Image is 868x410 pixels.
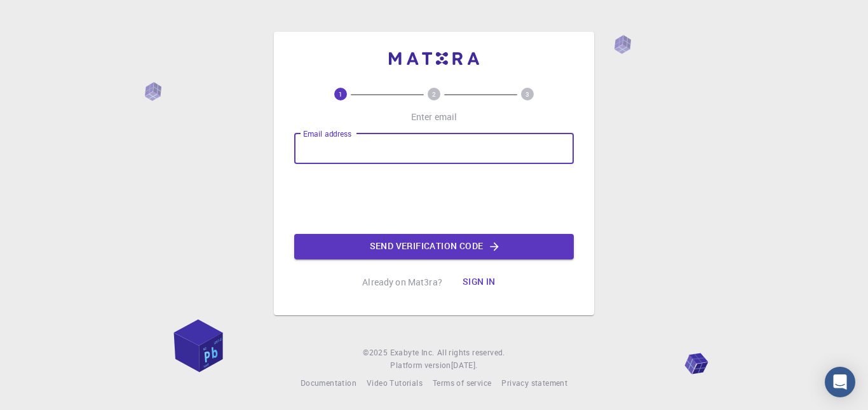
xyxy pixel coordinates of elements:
[452,270,506,295] button: Sign in
[432,90,436,99] text: 2
[294,234,574,259] button: Send verification code
[825,367,855,397] div: Open Intercom Messenger
[526,90,529,99] text: 3
[411,111,458,123] p: Enter email
[433,378,491,388] span: Terms of service
[363,346,390,359] span: © 2025
[451,360,478,370] span: [DATE] .
[301,378,356,388] span: Documentation
[451,359,478,372] a: [DATE].
[362,276,442,289] p: Already on Mat3ra?
[337,174,531,224] iframe: reCAPTCHA
[339,90,342,99] text: 1
[437,346,505,359] span: All rights reserved.
[501,378,567,388] span: Privacy statement
[301,377,356,390] a: Documentation
[433,377,491,390] a: Terms of service
[390,347,435,357] span: Exabyte Inc.
[367,378,423,388] span: Video Tutorials
[390,346,435,359] a: Exabyte Inc.
[367,377,423,390] a: Video Tutorials
[501,377,567,390] a: Privacy statement
[303,128,351,139] label: Email address
[390,359,451,372] span: Platform version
